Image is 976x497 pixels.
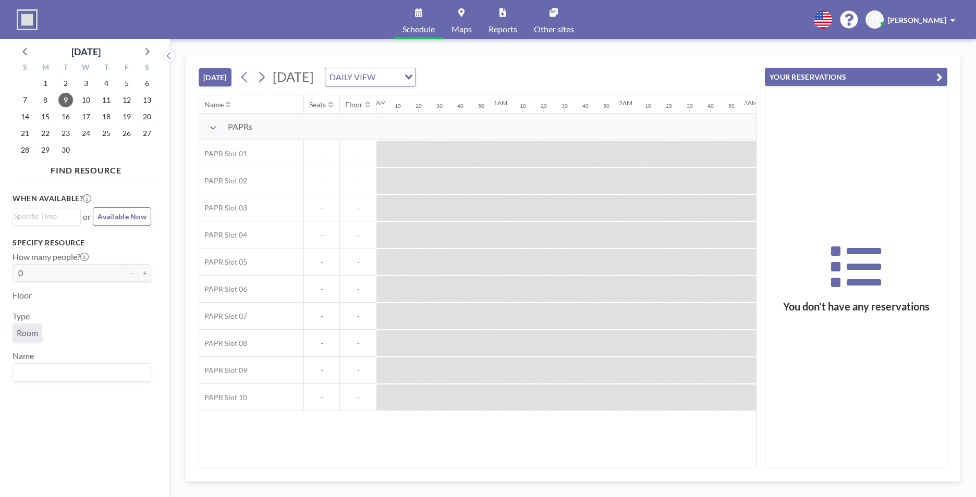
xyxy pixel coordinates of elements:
input: Search for option [14,210,75,222]
span: YT [870,15,879,24]
span: Saturday, September 27, 2025 [140,126,154,141]
span: Monday, September 22, 2025 [38,126,53,141]
h3: You don’t have any reservations [765,300,947,313]
span: - [340,393,376,402]
span: PAPR Slot 01 [199,149,247,158]
span: Monday, September 15, 2025 [38,109,53,124]
h4: FIND RESOURCE [13,161,160,176]
span: PAPR Slot 08 [199,339,247,348]
span: Friday, September 26, 2025 [119,126,134,141]
span: - [340,284,376,294]
span: - [340,339,376,348]
label: Name [13,351,34,361]
span: Thursday, September 18, 2025 [99,109,114,124]
span: Monday, September 8, 2025 [38,93,53,107]
span: PAPR Slot 09 [199,366,247,375]
span: - [304,366,339,375]
span: Wednesday, September 17, 2025 [79,109,93,124]
span: Thursday, September 11, 2025 [99,93,114,107]
span: PAPR Slot 03 [199,203,247,213]
span: PAPR Slot 05 [199,257,247,267]
div: 40 [707,103,714,109]
span: Room [17,328,38,338]
span: Maps [452,25,472,33]
div: Search for option [13,364,151,381]
span: Saturday, September 20, 2025 [140,109,154,124]
span: Schedule [402,25,435,33]
div: 20 [416,103,422,109]
span: - [304,393,339,402]
div: 12AM [369,99,386,107]
button: + [139,264,151,282]
span: Saturday, September 6, 2025 [140,76,154,91]
div: 50 [728,103,735,109]
span: - [340,312,376,321]
span: Sunday, September 28, 2025 [18,143,32,157]
span: Other sites [534,25,574,33]
span: - [340,149,376,158]
input: Search for option [14,366,145,379]
span: - [304,339,339,348]
span: - [340,203,376,213]
button: - [126,264,139,282]
div: 30 [436,103,443,109]
span: Sunday, September 14, 2025 [18,109,32,124]
span: or [83,212,91,222]
span: - [304,176,339,185]
span: - [304,312,339,321]
input: Search for option [379,70,398,84]
span: PAPR Slot 02 [199,176,247,185]
label: Type [13,311,30,321]
div: S [137,61,157,75]
span: Friday, September 5, 2025 [119,76,134,91]
div: Seats [309,100,326,109]
div: Floor [345,100,363,109]
span: Monday, September 29, 2025 [38,143,53,157]
div: 30 [562,103,568,109]
span: Wednesday, September 10, 2025 [79,93,93,107]
span: DAILY VIEW [327,70,377,84]
div: Search for option [13,208,80,224]
span: PAPR Slot 06 [199,284,247,294]
span: - [304,149,339,158]
span: Tuesday, September 30, 2025 [58,143,73,157]
label: How many people? [13,252,89,262]
div: 10 [520,103,526,109]
span: [PERSON_NAME] [888,16,946,24]
span: Tuesday, September 23, 2025 [58,126,73,141]
div: 10 [645,103,651,109]
span: - [340,176,376,185]
span: Tuesday, September 2, 2025 [58,76,73,91]
div: 20 [541,103,547,109]
span: Tuesday, September 16, 2025 [58,109,73,124]
div: [DATE] [71,44,101,59]
span: Friday, September 19, 2025 [119,109,134,124]
span: - [340,230,376,240]
div: T [56,61,76,75]
span: Available Now [97,212,147,221]
span: - [304,284,339,294]
button: Available Now [93,207,151,226]
div: 40 [582,103,589,109]
h3: Specify resource [13,238,151,247]
span: Saturday, September 13, 2025 [140,93,154,107]
span: - [304,257,339,267]
div: Search for option [325,68,416,86]
span: - [340,366,376,375]
label: Floor [13,290,32,301]
span: - [304,203,339,213]
span: Reports [489,25,517,33]
div: 3AM [744,99,758,107]
div: 1AM [494,99,507,107]
div: F [116,61,137,75]
span: Tuesday, September 9, 2025 [58,93,73,107]
div: 30 [687,103,693,109]
div: 20 [666,103,672,109]
div: S [15,61,35,75]
span: Sunday, September 7, 2025 [18,93,32,107]
img: organization-logo [17,9,38,30]
span: Friday, September 12, 2025 [119,93,134,107]
div: 40 [457,103,463,109]
div: M [35,61,56,75]
button: [DATE] [199,68,231,86]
